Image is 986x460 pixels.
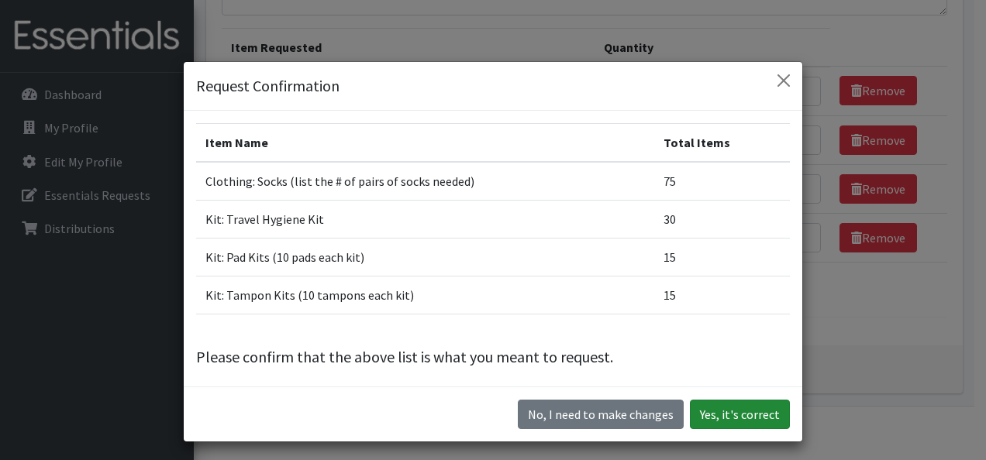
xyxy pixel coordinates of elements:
[654,123,790,162] th: Total Items
[518,400,684,429] button: No I need to make changes
[654,238,790,276] td: 15
[654,200,790,238] td: 30
[196,162,654,201] td: Clothing: Socks (list the # of pairs of socks needed)
[654,162,790,201] td: 75
[196,123,654,162] th: Item Name
[654,276,790,314] td: 15
[771,68,796,93] button: Close
[196,74,340,98] h5: Request Confirmation
[196,345,790,369] p: Please confirm that the above list is what you meant to request.
[196,238,654,276] td: Kit: Pad Kits (10 pads each kit)
[690,400,790,429] button: Yes, it's correct
[196,200,654,238] td: Kit: Travel Hygiene Kit
[196,276,654,314] td: Kit: Tampon Kits (10 tampons each kit)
